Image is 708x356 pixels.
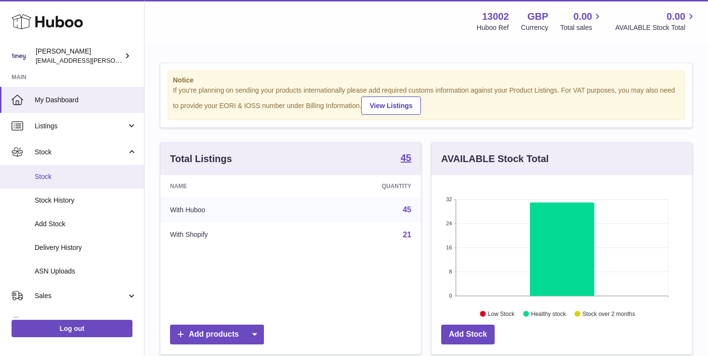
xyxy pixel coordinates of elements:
td: With Shopify [160,222,301,247]
span: Listings [35,122,127,131]
th: Name [160,175,301,197]
a: 45 [403,205,411,214]
text: Low Stock [488,310,515,317]
div: Currency [521,23,549,32]
a: 45 [401,153,411,164]
a: Add Stock [441,325,495,344]
div: [PERSON_NAME] [36,47,122,65]
text: 24 [446,220,452,226]
text: 16 [446,245,452,250]
span: Delivery History [35,243,137,252]
span: Stock [35,148,127,157]
strong: 45 [401,153,411,163]
text: 0 [449,293,452,299]
a: View Listings [361,96,420,115]
h3: AVAILABLE Stock Total [441,152,549,165]
a: 0.00 AVAILABLE Stock Total [615,10,696,32]
span: Stock [35,172,137,181]
span: Stock History [35,196,137,205]
a: Add products [170,325,264,344]
text: 32 [446,196,452,202]
span: 0.00 [574,10,592,23]
text: Stock over 2 months [582,310,635,317]
a: 0.00 Total sales [560,10,603,32]
strong: Notice [173,76,680,85]
span: Add Stock [35,219,137,229]
span: Sales [35,291,127,301]
strong: GBP [527,10,548,23]
th: Quantity [301,175,421,197]
span: Total sales [560,23,603,32]
span: 0.00 [667,10,685,23]
h3: Total Listings [170,152,232,165]
span: [EMAIL_ADDRESS][PERSON_NAME][DOMAIN_NAME] [36,56,193,64]
strong: 13002 [482,10,509,23]
text: 8 [449,269,452,274]
a: Log out [12,320,132,337]
span: AVAILABLE Stock Total [615,23,696,32]
div: Huboo Ref [477,23,509,32]
td: With Huboo [160,197,301,222]
text: Healthy stock [531,310,566,317]
span: My Dashboard [35,96,137,105]
div: If you're planning on sending your products internationally please add required customs informati... [173,86,680,115]
img: services@tiney.co [12,49,26,63]
span: ASN Uploads [35,267,137,276]
a: 21 [403,231,411,239]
